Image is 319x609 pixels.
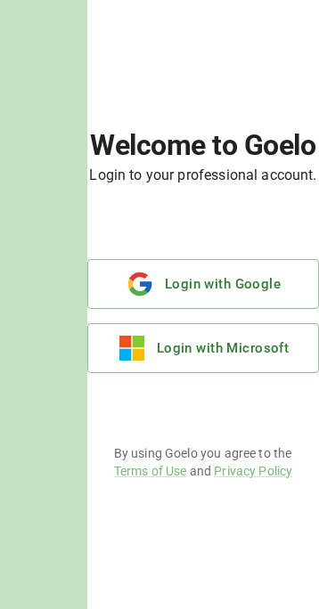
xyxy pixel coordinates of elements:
p: By using Goelo you agree to the and [114,444,293,480]
img: microsoft.e116a418f9c5f551889532b8c5095213.svg [119,336,144,361]
a: Privacy Policy [214,464,292,478]
h6: Login to your professional account. [89,163,316,188]
button: Login with Microsoft [87,323,319,373]
a: Terms of Use [114,464,187,478]
button: Login with Google [87,259,319,309]
img: google.b40778ce9db962e9de29649090e3d307.svg [126,272,154,296]
h1: Welcome to Goelo [90,129,315,162]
